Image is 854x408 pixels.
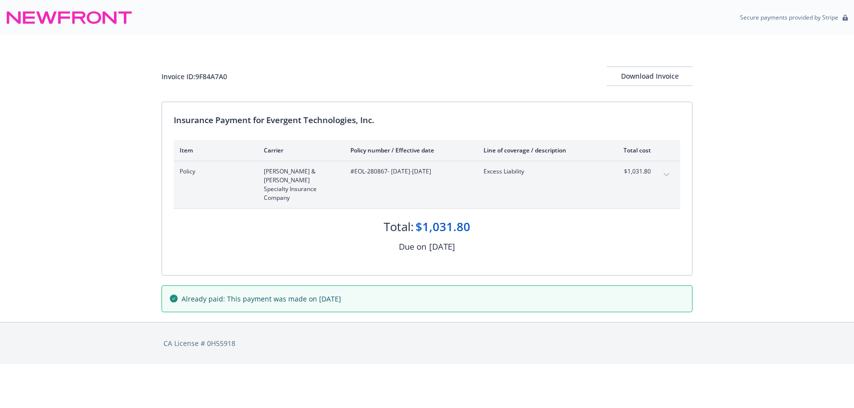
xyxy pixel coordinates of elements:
[740,13,838,21] p: Secure payments provided by Stripe
[399,240,426,253] div: Due on
[180,146,248,154] div: Item
[429,240,455,253] div: [DATE]
[264,167,335,202] span: [PERSON_NAME] & [PERSON_NAME] Specialty Insurance Company
[162,71,227,82] div: Invoice ID: 9F84A7A0
[659,167,674,183] button: expand content
[264,146,335,154] div: Carrier
[350,146,468,154] div: Policy number / Effective date
[384,218,414,235] div: Total:
[415,218,470,235] div: $1,031.80
[614,167,651,176] span: $1,031.80
[174,114,680,127] div: Insurance Payment for Evergent Technologies, Inc.
[174,161,680,208] div: Policy[PERSON_NAME] & [PERSON_NAME] Specialty Insurance Company#EOL-280867- [DATE]-[DATE]Excess L...
[484,146,599,154] div: Line of coverage / description
[484,167,599,176] span: Excess Liability
[163,338,691,348] div: CA License # 0H55918
[350,167,468,176] span: #EOL-280867 - [DATE]-[DATE]
[607,66,692,86] button: Download Invoice
[614,146,651,154] div: Total cost
[182,294,341,304] span: Already paid: This payment was made on [DATE]
[180,167,248,176] span: Policy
